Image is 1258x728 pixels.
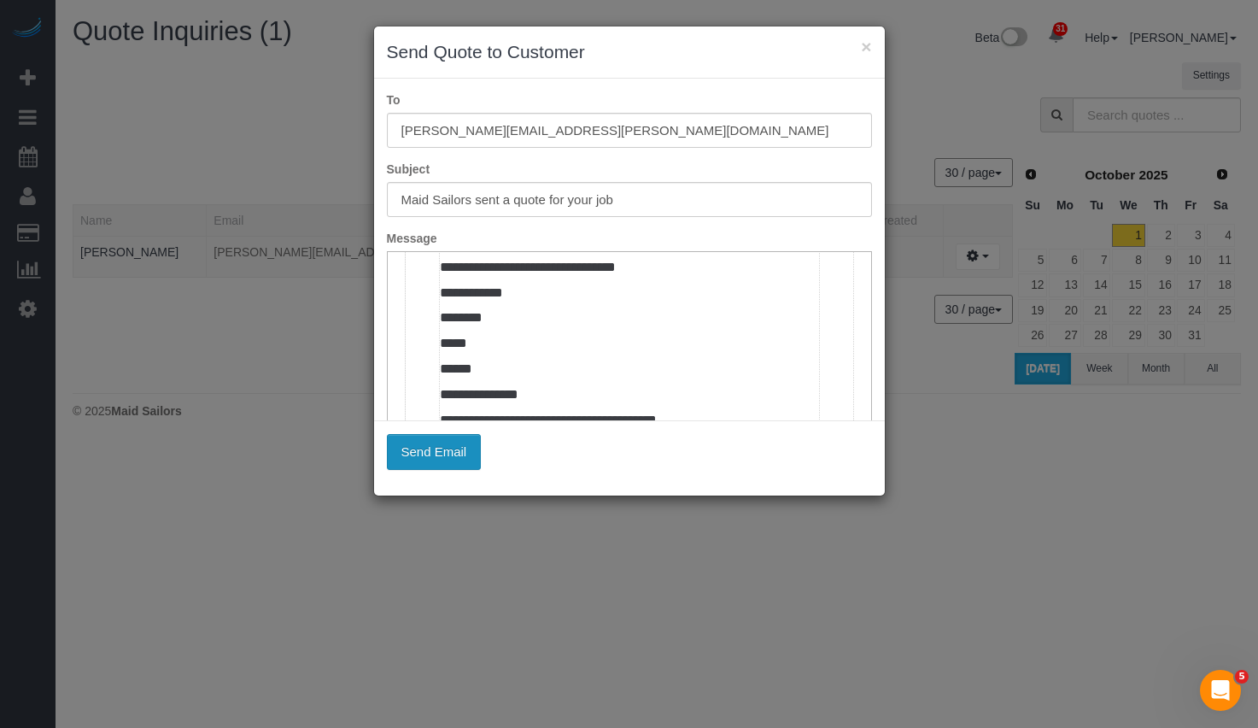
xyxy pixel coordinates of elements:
[1200,670,1241,711] iframe: Intercom live chat
[387,113,872,148] input: To
[388,252,871,519] iframe: Rich Text Editor, editor1
[861,38,871,56] button: ×
[374,230,885,247] label: Message
[1235,670,1249,684] span: 5
[387,39,872,65] h3: Send Quote to Customer
[387,182,872,217] input: Subject
[374,161,885,178] label: Subject
[387,434,482,470] button: Send Email
[374,91,885,109] label: To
